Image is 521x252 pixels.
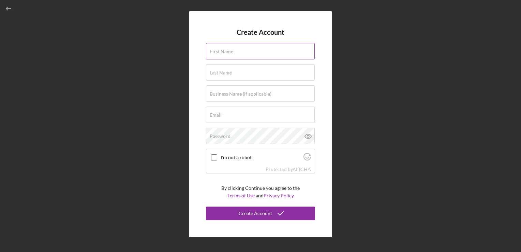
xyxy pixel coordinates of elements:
div: Create Account [239,207,272,220]
label: Password [210,134,230,139]
label: I'm not a robot [221,155,301,160]
button: Create Account [206,207,315,220]
a: Visit Altcha.org [303,156,311,162]
a: Terms of Use [227,193,255,198]
h4: Create Account [237,28,284,36]
a: Privacy Policy [264,193,294,198]
label: Email [210,112,222,118]
label: First Name [210,49,233,54]
label: Last Name [210,70,232,75]
p: By clicking Continue you agree to the and [221,184,300,200]
a: Visit Altcha.org [293,166,311,172]
div: Protected by [266,167,311,172]
label: Business Name (if applicable) [210,91,271,97]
